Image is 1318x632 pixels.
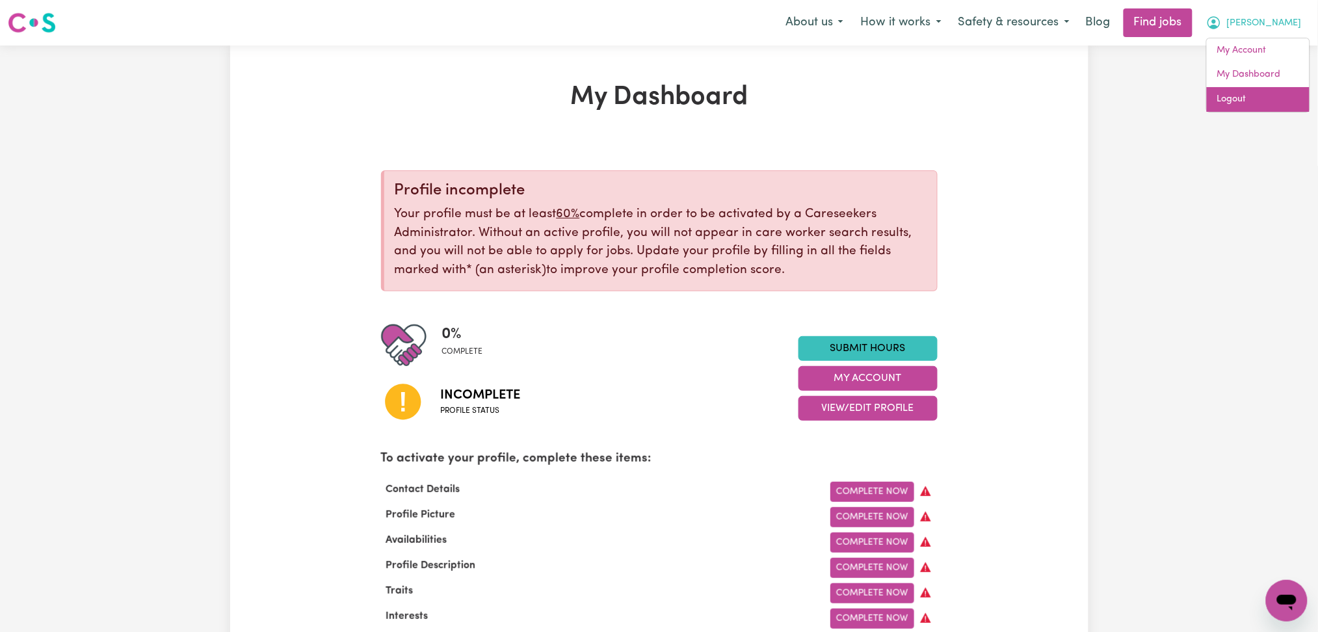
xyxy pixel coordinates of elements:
[442,323,483,346] span: 0 %
[830,583,914,603] a: Complete Now
[830,507,914,527] a: Complete Now
[852,9,950,36] button: How it works
[1198,9,1310,36] button: My Account
[395,181,927,200] div: Profile incomplete
[1078,8,1118,37] a: Blog
[1206,38,1310,112] div: My Account
[381,82,938,113] h1: My Dashboard
[798,396,938,421] button: View/Edit Profile
[1207,38,1310,63] a: My Account
[557,208,580,220] u: 60%
[8,11,56,34] img: Careseekers logo
[381,510,461,520] span: Profile Picture
[830,533,914,553] a: Complete Now
[798,336,938,361] a: Submit Hours
[830,609,914,629] a: Complete Now
[442,346,483,358] span: complete
[1227,16,1302,31] span: [PERSON_NAME]
[395,205,927,280] p: Your profile must be at least complete in order to be activated by a Careseekers Administrator. W...
[777,9,852,36] button: About us
[441,405,521,417] span: Profile status
[1207,87,1310,112] a: Logout
[1124,8,1193,37] a: Find jobs
[381,586,419,596] span: Traits
[467,264,547,276] span: an asterisk
[8,8,56,38] a: Careseekers logo
[1207,62,1310,87] a: My Dashboard
[442,323,494,368] div: Profile completeness: 0%
[441,386,521,405] span: Incomplete
[381,484,466,495] span: Contact Details
[830,482,914,502] a: Complete Now
[381,535,453,546] span: Availabilities
[1266,580,1308,622] iframe: Button to launch messaging window
[798,366,938,391] button: My Account
[381,450,938,469] p: To activate your profile, complete these items:
[830,558,914,578] a: Complete Now
[950,9,1078,36] button: Safety & resources
[381,611,434,622] span: Interests
[381,560,481,571] span: Profile Description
